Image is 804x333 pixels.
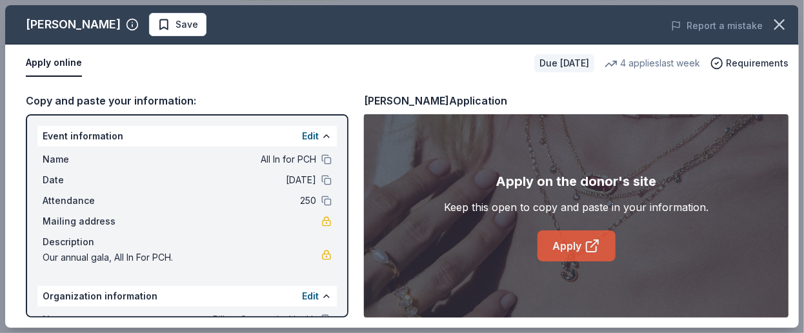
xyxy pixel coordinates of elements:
[129,152,316,167] span: All In for PCH
[364,92,507,109] div: [PERSON_NAME] Application
[129,312,316,327] span: Pillars Community Health
[26,50,82,77] button: Apply online
[496,171,657,192] div: Apply on the donor's site
[129,193,316,208] span: 250
[302,128,319,144] button: Edit
[710,55,789,71] button: Requirements
[43,172,129,188] span: Date
[26,14,121,35] div: [PERSON_NAME]
[605,55,700,71] div: 4 applies last week
[43,234,332,250] div: Description
[149,13,206,36] button: Save
[37,126,337,146] div: Event information
[43,214,129,229] span: Mailing address
[43,312,129,327] span: Name
[671,18,763,34] button: Report a mistake
[26,92,348,109] div: Copy and paste your information:
[726,55,789,71] span: Requirements
[43,250,321,265] span: Our annual gala, All In For PCH.
[444,199,709,215] div: Keep this open to copy and paste in your information.
[538,230,616,261] a: Apply
[43,152,129,167] span: Name
[176,17,198,32] span: Save
[43,193,129,208] span: Attendance
[37,286,337,307] div: Organization information
[302,288,319,304] button: Edit
[129,172,316,188] span: [DATE]
[534,54,594,72] div: Due [DATE]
